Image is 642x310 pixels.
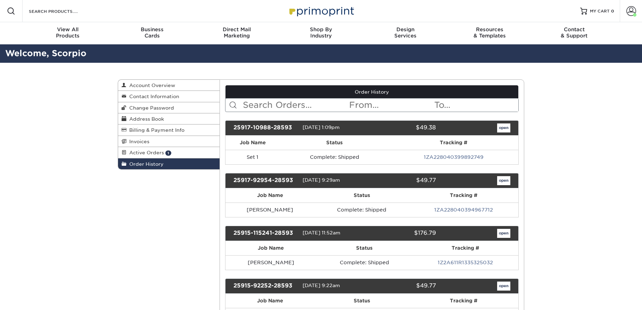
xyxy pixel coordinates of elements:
[228,282,303,291] div: 25915-92252-28593
[447,26,532,39] div: & Templates
[118,158,220,169] a: Order History
[118,91,220,102] a: Contact Information
[225,255,316,270] td: [PERSON_NAME]
[409,294,518,308] th: Tracking #
[126,105,174,111] span: Change Password
[225,136,280,150] th: Job Name
[126,127,184,133] span: Billing & Payment Info
[315,188,409,203] th: Status
[532,22,616,44] a: Contact& Support
[389,136,518,150] th: Tracking #
[447,26,532,33] span: Resources
[286,3,356,18] img: Primoprint
[280,136,389,150] th: Status
[424,154,484,160] a: 1ZA228040399892749
[532,26,616,39] div: & Support
[363,26,447,39] div: Services
[110,22,195,44] a: BusinessCards
[590,8,610,14] span: MY CART
[126,116,164,122] span: Address Book
[165,150,171,156] span: 1
[303,124,340,130] span: [DATE] 1:09pm
[118,136,220,147] a: Invoices
[497,176,510,185] a: open
[118,147,220,158] a: Active Orders 1
[434,207,493,213] a: 1ZA228040394967712
[225,294,315,308] th: Job Name
[409,188,518,203] th: Tracking #
[303,230,340,235] span: [DATE] 11:52am
[26,26,110,39] div: Products
[316,241,412,255] th: Status
[611,9,614,14] span: 0
[26,26,110,33] span: View All
[195,26,279,39] div: Marketing
[225,85,519,98] a: Order History
[315,203,409,217] td: Complete: Shipped
[126,150,164,155] span: Active Orders
[315,294,409,308] th: Status
[497,282,510,291] a: open
[118,113,220,124] a: Address Book
[316,255,412,270] td: Complete: Shipped
[118,124,220,136] a: Billing & Payment Info
[228,123,303,132] div: 25917-10988-28593
[195,26,279,33] span: Direct Mail
[367,229,441,238] div: $176.79
[225,203,315,217] td: [PERSON_NAME]
[434,98,518,112] input: To...
[279,22,363,44] a: Shop ByIndustry
[532,26,616,33] span: Contact
[367,176,441,185] div: $49.77
[363,22,447,44] a: DesignServices
[279,26,363,33] span: Shop By
[126,83,175,88] span: Account Overview
[279,26,363,39] div: Industry
[110,26,195,39] div: Cards
[348,98,433,112] input: From...
[118,102,220,113] a: Change Password
[110,26,195,33] span: Business
[303,177,340,183] span: [DATE] 9:29am
[280,150,389,164] td: Complete: Shipped
[303,283,340,288] span: [DATE] 9:22am
[447,22,532,44] a: Resources& Templates
[225,241,316,255] th: Job Name
[126,94,179,99] span: Contact Information
[26,22,110,44] a: View AllProducts
[367,282,441,291] div: $49.77
[367,123,441,132] div: $49.38
[126,139,149,144] span: Invoices
[497,229,510,238] a: open
[118,80,220,91] a: Account Overview
[242,98,349,112] input: Search Orders...
[225,188,315,203] th: Job Name
[412,241,518,255] th: Tracking #
[28,7,96,15] input: SEARCH PRODUCTS.....
[363,26,447,33] span: Design
[126,161,164,167] span: Order History
[225,150,280,164] td: Set 1
[497,123,510,132] a: open
[195,22,279,44] a: Direct MailMarketing
[438,260,493,265] a: 1Z2A611R1335325032
[228,229,303,238] div: 25915-115241-28593
[228,176,303,185] div: 25917-92954-28593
